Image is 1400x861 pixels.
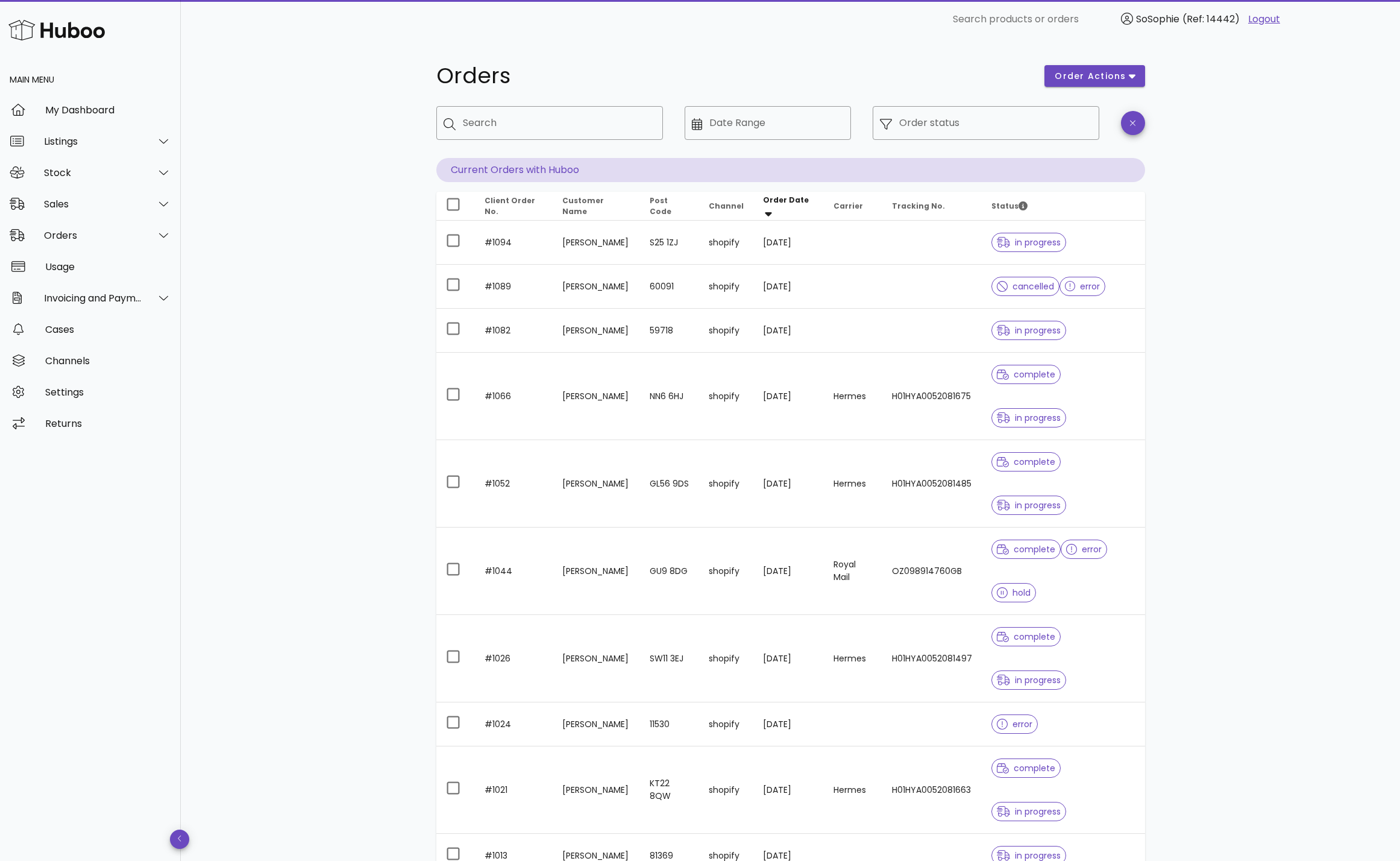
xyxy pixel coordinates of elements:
[997,851,1061,860] span: in progress
[553,353,639,440] td: [PERSON_NAME]
[1182,12,1240,26] span: (Ref: 14442)
[640,528,699,615] td: GU9 8DG
[475,192,553,221] th: Client Order No.
[699,615,753,702] td: shopify
[824,615,882,702] td: Hermes
[997,632,1055,641] span: complete
[997,326,1061,335] span: in progress
[44,136,142,147] div: Listings
[475,528,553,615] td: #1044
[44,167,142,178] div: Stock
[650,195,671,216] span: Post Code
[553,221,639,265] td: [PERSON_NAME]
[553,440,639,528] td: [PERSON_NAME]
[882,746,982,834] td: H01HYA0052081663
[45,104,171,116] div: My Dashboard
[709,201,744,211] span: Channel
[882,528,982,615] td: OZ098914760GB
[640,615,699,702] td: SW11 3EJ
[1066,545,1102,553] span: error
[45,418,171,429] div: Returns
[997,764,1055,772] span: complete
[1136,12,1179,26] span: SoSophie
[1054,70,1126,83] span: order actions
[475,353,553,440] td: #1066
[763,195,809,205] span: Order Date
[699,702,753,746] td: shopify
[45,324,171,335] div: Cases
[44,198,142,210] div: Sales
[824,746,882,834] td: Hermes
[475,746,553,834] td: #1021
[640,265,699,309] td: 60091
[475,309,553,353] td: #1082
[699,309,753,353] td: shopify
[640,746,699,834] td: KT22 8QW
[997,676,1061,684] span: in progress
[753,702,824,746] td: [DATE]
[997,501,1061,509] span: in progress
[553,702,639,746] td: [PERSON_NAME]
[991,201,1028,211] span: Status
[997,282,1054,291] span: cancelled
[485,195,535,216] span: Client Order No.
[997,720,1032,728] span: error
[699,192,753,221] th: Channel
[44,292,142,304] div: Invoicing and Payments
[553,528,639,615] td: [PERSON_NAME]
[1044,65,1144,87] button: order actions
[8,17,105,43] img: Huboo Logo
[45,261,171,273] div: Usage
[882,615,982,702] td: H01HYA0052081497
[553,309,639,353] td: [PERSON_NAME]
[997,414,1061,422] span: in progress
[553,265,639,309] td: [PERSON_NAME]
[753,615,824,702] td: [DATE]
[475,265,553,309] td: #1089
[753,221,824,265] td: [DATE]
[640,309,699,353] td: 59718
[833,201,863,211] span: Carrier
[553,746,639,834] td: [PERSON_NAME]
[553,615,639,702] td: [PERSON_NAME]
[44,230,142,241] div: Orders
[699,221,753,265] td: shopify
[753,192,824,221] th: Order Date: Sorted descending. Activate to remove sorting.
[1065,282,1100,291] span: error
[882,192,982,221] th: Tracking No.
[824,440,882,528] td: Hermes
[475,702,553,746] td: #1024
[753,353,824,440] td: [DATE]
[699,265,753,309] td: shopify
[997,588,1031,597] span: hold
[640,702,699,746] td: 11530
[475,221,553,265] td: #1094
[699,353,753,440] td: shopify
[640,440,699,528] td: GL56 9DS
[475,440,553,528] td: #1052
[997,458,1055,466] span: complete
[892,201,945,211] span: Tracking No.
[640,353,699,440] td: NN6 6HJ
[882,353,982,440] td: H01HYA0052081675
[753,309,824,353] td: [DATE]
[553,192,639,221] th: Customer Name
[562,195,604,216] span: Customer Name
[753,528,824,615] td: [DATE]
[640,192,699,221] th: Post Code
[1248,12,1280,27] a: Logout
[824,528,882,615] td: Royal Mail
[997,545,1055,553] span: complete
[436,65,1031,87] h1: Orders
[997,370,1055,379] span: complete
[753,440,824,528] td: [DATE]
[475,615,553,702] td: #1026
[45,386,171,398] div: Settings
[753,265,824,309] td: [DATE]
[699,746,753,834] td: shopify
[824,353,882,440] td: Hermes
[699,528,753,615] td: shopify
[436,158,1145,182] p: Current Orders with Huboo
[824,192,882,221] th: Carrier
[753,746,824,834] td: [DATE]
